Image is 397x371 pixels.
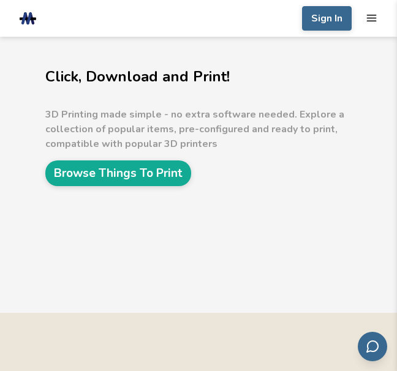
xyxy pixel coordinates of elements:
button: mobile navigation menu [366,12,377,24]
button: Sign In [302,6,352,31]
button: Send feedback via email [358,332,387,361]
h1: Click, Download and Print! [45,66,352,88]
a: Browse Things To Print [45,160,191,186]
p: 3D Printing made simple - no extra software needed. Explore a collection of popular items, pre-co... [45,107,352,151]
